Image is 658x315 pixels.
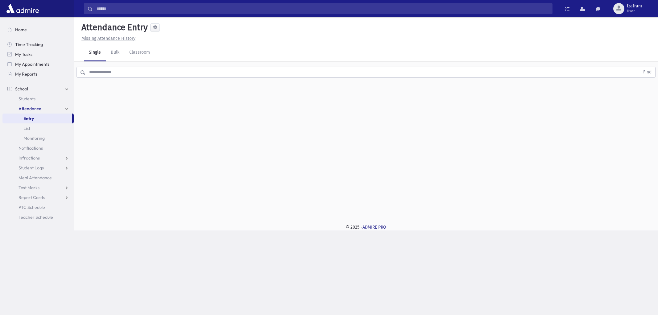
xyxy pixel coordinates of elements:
[627,9,642,14] span: User
[84,224,648,230] div: © 2025 -
[19,214,53,220] span: Teacher Schedule
[2,183,74,193] a: Test Marks
[84,44,106,61] a: Single
[15,61,49,67] span: My Appointments
[19,165,44,171] span: Student Logs
[2,202,74,212] a: PTC Schedule
[81,36,135,41] u: Missing Attendance History
[2,25,74,35] a: Home
[2,173,74,183] a: Meal Attendance
[106,44,124,61] a: Bulk
[5,2,40,15] img: AdmirePro
[2,114,72,123] a: Entry
[19,195,45,200] span: Report Cards
[2,123,74,133] a: List
[2,212,74,222] a: Teacher Schedule
[15,42,43,47] span: Time Tracking
[19,145,43,151] span: Notifications
[23,126,30,131] span: List
[19,96,35,102] span: Students
[19,155,40,161] span: Infractions
[19,106,41,111] span: Attendance
[15,27,27,32] span: Home
[2,193,74,202] a: Report Cards
[2,133,74,143] a: Monitoring
[19,205,45,210] span: PTC Schedule
[23,116,34,121] span: Entry
[2,69,74,79] a: My Reports
[15,86,28,92] span: School
[124,44,155,61] a: Classroom
[79,22,148,33] h5: Attendance Entry
[19,185,39,190] span: Test Marks
[19,175,52,180] span: Meal Attendance
[79,36,135,41] a: Missing Attendance History
[15,52,32,57] span: My Tasks
[627,4,642,9] span: fzafrani
[15,71,37,77] span: My Reports
[2,84,74,94] a: School
[2,153,74,163] a: Infractions
[2,163,74,173] a: Student Logs
[2,143,74,153] a: Notifications
[2,94,74,104] a: Students
[2,39,74,49] a: Time Tracking
[93,3,552,14] input: Search
[2,59,74,69] a: My Appointments
[362,225,386,230] a: ADMIRE PRO
[23,135,45,141] span: Monitoring
[639,67,655,77] button: Find
[2,49,74,59] a: My Tasks
[2,104,74,114] a: Attendance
